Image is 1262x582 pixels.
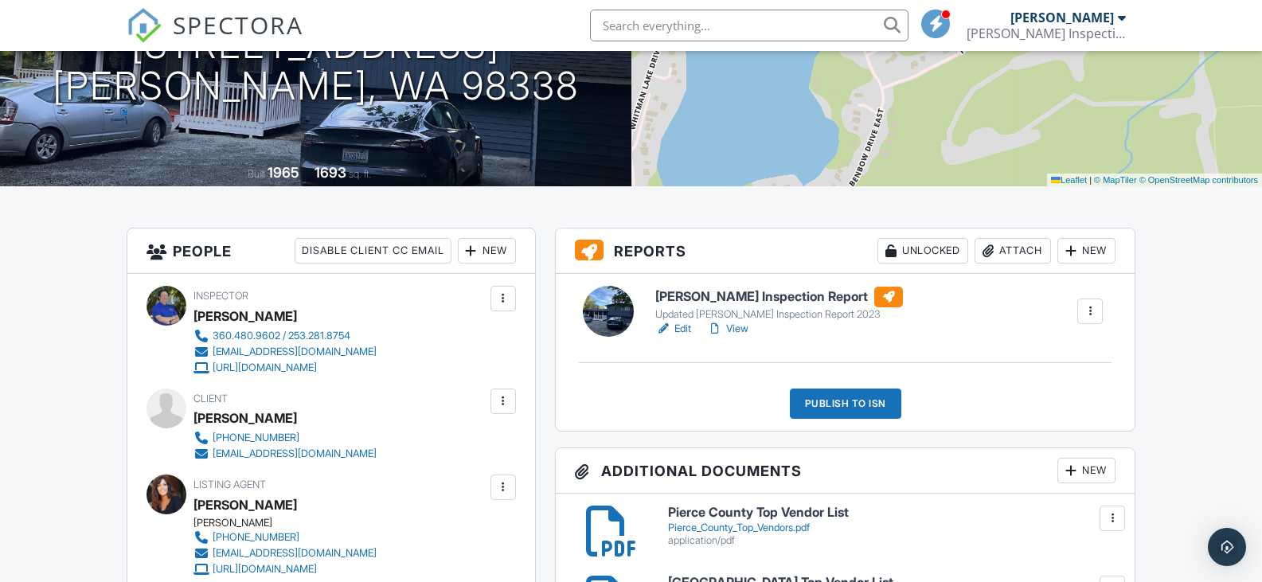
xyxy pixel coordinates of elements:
[193,328,377,344] a: 360.480.9602 / 253.281.8754
[458,238,516,264] div: New
[655,308,903,321] div: Updated [PERSON_NAME] Inspection Report 2023
[193,561,377,577] a: [URL][DOMAIN_NAME]
[655,287,903,322] a: [PERSON_NAME] Inspection Report Updated [PERSON_NAME] Inspection Report 2023
[127,8,162,43] img: The Best Home Inspection Software - Spectora
[1139,175,1258,185] a: © OpenStreetMap contributors
[707,321,748,337] a: View
[213,346,377,358] div: [EMAIL_ADDRESS][DOMAIN_NAME]
[668,521,1115,534] div: Pierce_County_Top_Vendors.pdf
[1208,528,1246,566] div: Open Intercom Messenger
[193,360,377,376] a: [URL][DOMAIN_NAME]
[213,531,299,544] div: [PHONE_NUMBER]
[315,164,346,181] div: 1693
[668,506,1115,520] h6: Pierce County Top Vendor List
[1010,10,1114,25] div: [PERSON_NAME]
[556,448,1135,494] h3: Additional Documents
[53,24,579,108] h1: [STREET_ADDRESS] [PERSON_NAME], WA 98338
[668,506,1115,546] a: Pierce County Top Vendor List Pierce_County_Top_Vendors.pdf application/pdf
[193,529,377,545] a: [PHONE_NUMBER]
[193,446,377,462] a: [EMAIL_ADDRESS][DOMAIN_NAME]
[213,361,317,374] div: [URL][DOMAIN_NAME]
[790,389,901,419] div: Publish to ISN
[295,238,451,264] div: Disable Client CC Email
[213,563,317,576] div: [URL][DOMAIN_NAME]
[193,406,297,430] div: [PERSON_NAME]
[877,238,968,264] div: Unlocked
[173,8,303,41] span: SPECTORA
[213,432,299,444] div: [PHONE_NUMBER]
[127,229,535,274] h3: People
[193,545,377,561] a: [EMAIL_ADDRESS][DOMAIN_NAME]
[556,229,1135,274] h3: Reports
[1057,458,1115,483] div: New
[193,517,389,529] div: [PERSON_NAME]
[193,393,228,404] span: Client
[1094,175,1137,185] a: © MapTiler
[1089,175,1092,185] span: |
[248,168,265,180] span: Built
[967,25,1126,41] div: Boggs Inspection Services
[193,478,266,490] span: Listing Agent
[213,330,350,342] div: 360.480.9602 / 253.281.8754
[349,168,371,180] span: sq. ft.
[213,447,377,460] div: [EMAIL_ADDRESS][DOMAIN_NAME]
[655,287,903,307] h6: [PERSON_NAME] Inspection Report
[268,164,299,181] div: 1965
[193,290,248,302] span: Inspector
[213,547,377,560] div: [EMAIL_ADDRESS][DOMAIN_NAME]
[655,321,691,337] a: Edit
[590,10,908,41] input: Search everything...
[193,493,297,517] div: [PERSON_NAME]
[1057,238,1115,264] div: New
[668,534,1115,547] div: application/pdf
[193,304,297,328] div: [PERSON_NAME]
[127,21,303,55] a: SPECTORA
[193,344,377,360] a: [EMAIL_ADDRESS][DOMAIN_NAME]
[1051,175,1087,185] a: Leaflet
[975,238,1051,264] div: Attach
[193,430,377,446] a: [PHONE_NUMBER]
